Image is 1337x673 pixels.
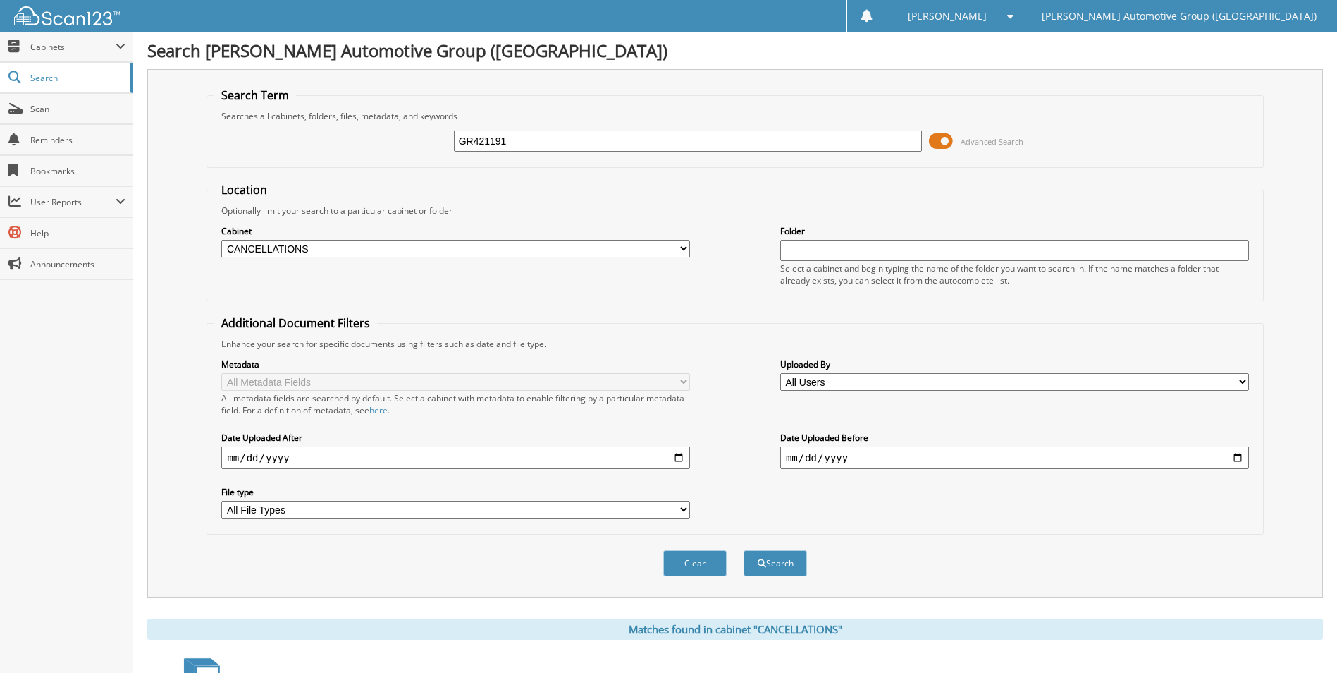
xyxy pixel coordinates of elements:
[214,205,1255,217] div: Optionally limit your search to a particular cabinet or folder
[214,182,274,198] legend: Location
[221,225,690,237] label: Cabinet
[214,315,377,331] legend: Additional Document Filters
[30,134,125,146] span: Reminders
[30,196,116,208] span: User Reports
[369,404,388,416] a: here
[780,262,1249,286] div: Select a cabinet and begin typing the name of the folder you want to search in. If the name match...
[221,358,690,370] label: Metadata
[780,358,1249,370] label: Uploaded By
[214,110,1255,122] div: Searches all cabinets, folders, files, metadata, and keywords
[961,136,1023,147] span: Advanced Search
[1042,12,1317,20] span: [PERSON_NAME] Automotive Group ([GEOGRAPHIC_DATA])
[908,12,987,20] span: [PERSON_NAME]
[744,550,807,576] button: Search
[147,619,1323,640] div: Matches found in cabinet "CANCELLATIONS"
[221,392,690,416] div: All metadata fields are searched by default. Select a cabinet with metadata to enable filtering b...
[30,41,116,53] span: Cabinets
[780,447,1249,469] input: end
[214,338,1255,350] div: Enhance your search for specific documents using filters such as date and file type.
[221,447,690,469] input: start
[30,227,125,239] span: Help
[30,165,125,177] span: Bookmarks
[14,6,120,25] img: scan123-logo-white.svg
[780,432,1249,444] label: Date Uploaded Before
[214,87,296,103] legend: Search Term
[147,39,1323,62] h1: Search [PERSON_NAME] Automotive Group ([GEOGRAPHIC_DATA])
[30,103,125,115] span: Scan
[221,432,690,444] label: Date Uploaded After
[663,550,727,576] button: Clear
[780,225,1249,237] label: Folder
[30,72,123,84] span: Search
[30,258,125,270] span: Announcements
[221,486,690,498] label: File type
